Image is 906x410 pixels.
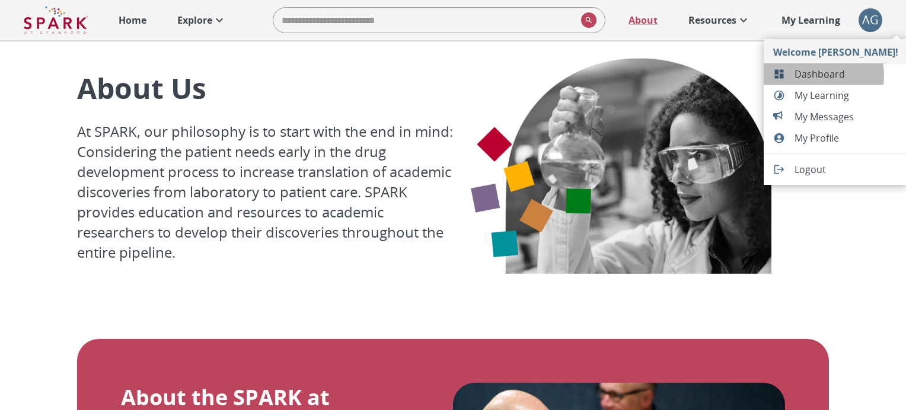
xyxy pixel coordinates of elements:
[795,162,898,177] span: Logout
[795,67,898,81] span: Dashboard
[795,131,898,145] span: My Profile
[795,110,898,124] span: My Messages
[795,88,898,102] span: My Learning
